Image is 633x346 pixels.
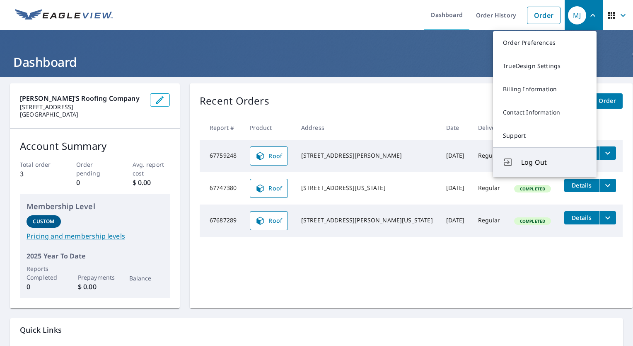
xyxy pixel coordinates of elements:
[471,172,507,205] td: Regular
[493,78,597,101] a: Billing Information
[493,101,597,124] a: Contact Information
[20,169,58,179] p: 3
[440,205,471,237] td: [DATE]
[301,184,433,192] div: [STREET_ADDRESS][US_STATE]
[200,93,269,109] p: Recent Orders
[255,151,283,161] span: Roof
[301,151,433,160] div: [STREET_ADDRESS][PERSON_NAME]
[20,93,143,103] p: [PERSON_NAME]'s Roofing Company
[20,325,613,335] p: Quick Links
[133,160,170,178] p: Avg. report cost
[568,6,586,24] div: MJ
[20,139,170,154] p: Account Summary
[243,115,295,140] th: Product
[20,103,143,111] p: [STREET_ADDRESS]
[471,205,507,237] td: Regular
[564,179,599,192] button: detailsBtn-67747380
[569,181,594,189] span: Details
[78,282,112,292] p: $ 0.00
[200,115,243,140] th: Report #
[493,54,597,78] a: TrueDesign Settings
[78,273,112,282] p: Prepayments
[521,157,587,167] span: Log Out
[33,218,54,225] p: Custom
[76,178,114,188] p: 0
[255,183,283,193] span: Roof
[599,146,616,160] button: filesDropdownBtn-67759248
[295,115,440,140] th: Address
[250,179,288,198] a: Roof
[27,264,61,282] p: Reports Completed
[471,140,507,172] td: Regular
[440,172,471,205] td: [DATE]
[15,9,113,22] img: EV Logo
[515,186,550,192] span: Completed
[27,231,163,241] a: Pricing and membership levels
[440,140,471,172] td: [DATE]
[27,251,163,261] p: 2025 Year To Date
[129,274,164,283] p: Balance
[200,172,243,205] td: 67747380
[20,160,58,169] p: Total order
[200,205,243,237] td: 67687289
[569,214,594,222] span: Details
[493,147,597,177] button: Log Out
[133,178,170,188] p: $ 0.00
[20,111,143,118] p: [GEOGRAPHIC_DATA]
[27,201,163,212] p: Membership Level
[440,115,471,140] th: Date
[250,211,288,230] a: Roof
[76,160,114,178] p: Order pending
[599,211,616,224] button: filesDropdownBtn-67687289
[255,216,283,226] span: Roof
[301,216,433,224] div: [STREET_ADDRESS][PERSON_NAME][US_STATE]
[200,140,243,172] td: 67759248
[493,124,597,147] a: Support
[250,146,288,166] a: Roof
[493,31,597,54] a: Order Preferences
[27,282,61,292] p: 0
[527,7,561,24] a: Order
[564,211,599,224] button: detailsBtn-67687289
[10,54,623,71] h1: Dashboard
[471,115,507,140] th: Delivery
[515,218,550,224] span: Completed
[599,179,616,192] button: filesDropdownBtn-67747380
